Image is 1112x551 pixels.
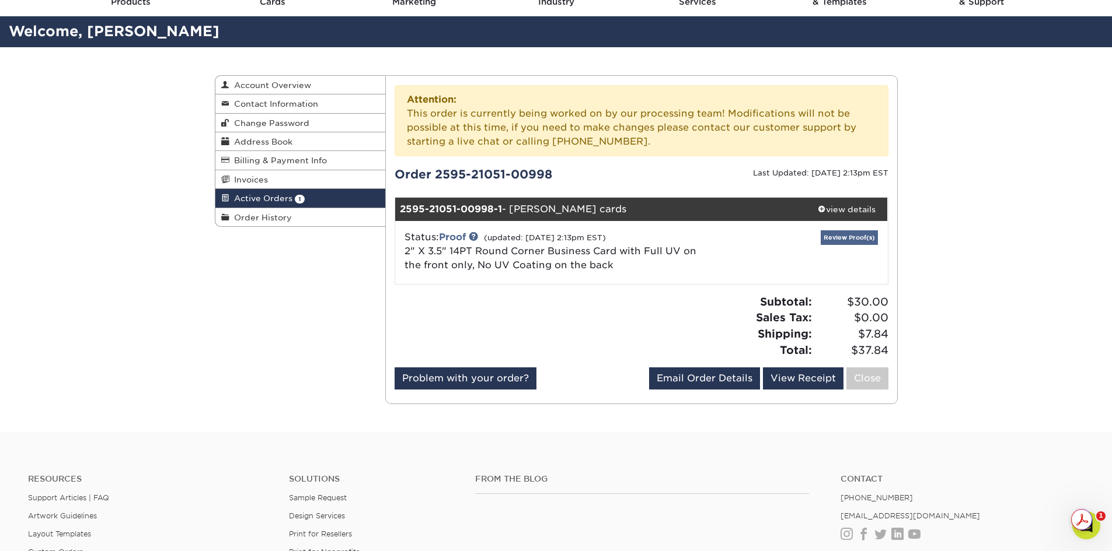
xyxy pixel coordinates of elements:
[484,233,606,242] small: (updated: [DATE] 2:13pm EST)
[229,156,327,165] span: Billing & Payment Info
[475,474,809,484] h4: From the Blog
[289,529,352,538] a: Print for Resellers
[841,493,913,502] a: [PHONE_NUMBER]
[28,474,271,484] h4: Resources
[758,327,812,340] strong: Shipping:
[846,367,888,389] a: Close
[407,94,456,105] strong: Attention:
[780,343,812,356] strong: Total:
[215,132,386,151] a: Address Book
[815,342,888,359] span: $37.84
[386,166,642,183] div: Order 2595-21051-00998
[289,474,458,484] h4: Solutions
[760,295,812,308] strong: Subtotal:
[229,118,309,128] span: Change Password
[753,169,888,177] small: Last Updated: [DATE] 2:13pm EST
[215,76,386,94] a: Account Overview
[229,213,292,222] span: Order History
[756,311,812,324] strong: Sales Tax:
[229,80,311,90] span: Account Overview
[289,511,345,520] a: Design Services
[815,310,888,326] span: $0.00
[215,189,386,208] a: Active Orders 1
[215,170,386,189] a: Invoices
[395,198,806,221] div: - [PERSON_NAME] cards
[215,208,386,226] a: Order History
[215,94,386,113] a: Contact Information
[815,294,888,310] span: $30.00
[815,326,888,342] span: $7.84
[841,511,980,520] a: [EMAIL_ADDRESS][DOMAIN_NAME]
[295,195,305,203] span: 1
[289,493,347,502] a: Sample Request
[841,474,1084,484] a: Contact
[229,194,292,203] span: Active Orders
[405,245,696,271] a: 2" X 3.5" 14PT Round Corner Business Card with Full UV on the front only, No UV Coating on the back
[229,137,292,146] span: Address Book
[215,151,386,170] a: Billing & Payment Info
[395,85,888,156] div: This order is currently being worked on by our processing team! Modifications will not be possibl...
[821,230,878,245] a: Review Proof(s)
[806,198,888,221] a: view details
[806,203,888,215] div: view details
[395,367,536,389] a: Problem with your order?
[28,493,109,502] a: Support Articles | FAQ
[439,231,466,243] a: Proof
[229,175,268,184] span: Invoices
[649,367,760,389] a: Email Order Details
[400,203,502,215] strong: 2595-21051-00998-1
[763,367,843,389] a: View Receipt
[396,230,723,272] div: Status:
[229,99,318,108] span: Contact Information
[215,114,386,132] a: Change Password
